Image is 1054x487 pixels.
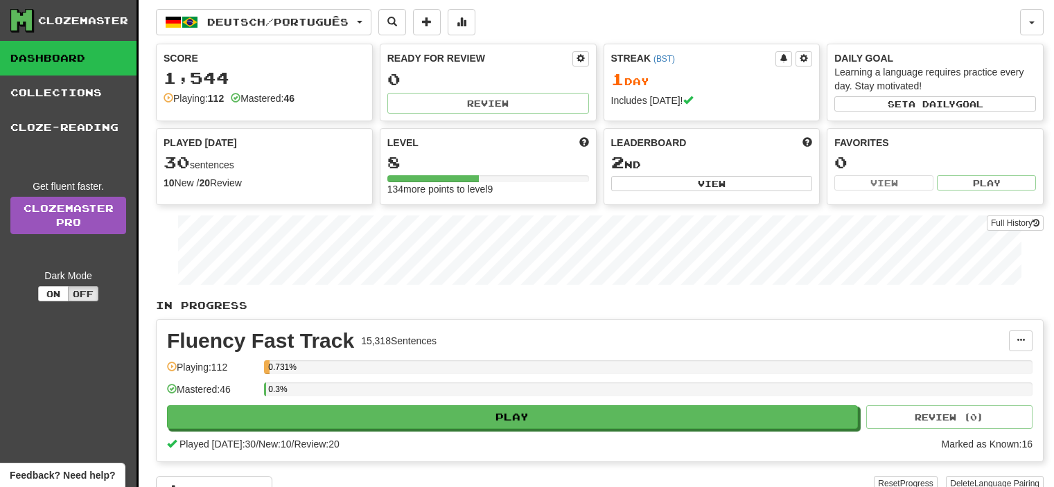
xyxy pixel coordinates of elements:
[866,405,1033,429] button: Review (0)
[834,136,1036,150] div: Favorites
[937,175,1036,191] button: Play
[167,382,257,405] div: Mastered: 46
[361,334,437,348] div: 15,318 Sentences
[802,136,812,150] span: This week in points, UTC
[387,93,589,114] button: Review
[164,176,365,190] div: New / Review
[292,439,295,450] span: /
[294,439,339,450] span: Review: 20
[268,360,270,374] div: 0.731%
[199,177,210,188] strong: 20
[68,286,98,301] button: Off
[164,177,175,188] strong: 10
[611,71,813,89] div: Day
[611,94,813,107] div: Includes [DATE]!
[834,96,1036,112] button: Seta dailygoal
[387,182,589,196] div: 134 more points to level 9
[378,9,406,35] button: Search sentences
[208,93,224,104] strong: 112
[258,439,291,450] span: New: 10
[834,65,1036,93] div: Learning a language requires practice every day. Stay motivated!
[387,51,572,65] div: Ready for Review
[164,51,365,65] div: Score
[164,154,365,172] div: sentences
[579,136,589,150] span: Score more points to level up
[10,269,126,283] div: Dark Mode
[834,51,1036,65] div: Daily Goal
[167,330,354,351] div: Fluency Fast Track
[167,360,257,383] div: Playing: 112
[387,136,419,150] span: Level
[38,14,128,28] div: Clozemaster
[164,91,224,105] div: Playing:
[156,9,371,35] button: Deutsch/Português
[413,9,441,35] button: Add sentence to collection
[653,54,675,64] a: (BST)
[167,405,858,429] button: Play
[38,286,69,301] button: On
[207,16,349,28] span: Deutsch / Português
[231,91,295,105] div: Mastered:
[10,197,126,234] a: ClozemasterPro
[611,51,776,65] div: Streak
[164,69,365,87] div: 1,544
[987,215,1044,231] button: Full History
[611,154,813,172] div: nd
[611,69,624,89] span: 1
[156,299,1044,312] p: In Progress
[387,154,589,171] div: 8
[164,152,190,172] span: 30
[834,175,933,191] button: View
[611,176,813,191] button: View
[611,152,624,172] span: 2
[908,99,956,109] span: a daily
[941,437,1033,451] div: Marked as Known: 16
[164,136,237,150] span: Played [DATE]
[256,439,258,450] span: /
[834,154,1036,171] div: 0
[387,71,589,88] div: 0
[611,136,687,150] span: Leaderboard
[179,439,256,450] span: Played [DATE]: 30
[283,93,295,104] strong: 46
[10,468,115,482] span: Open feedback widget
[448,9,475,35] button: More stats
[10,179,126,193] div: Get fluent faster.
